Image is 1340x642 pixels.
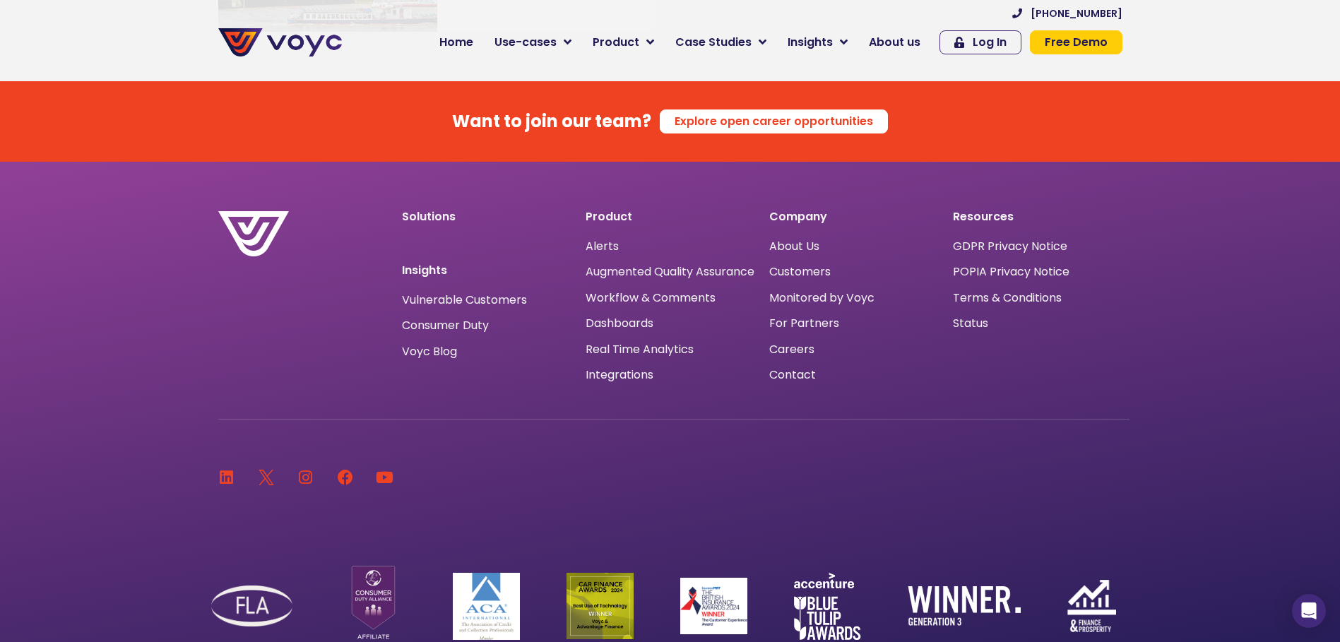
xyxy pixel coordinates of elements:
[1067,580,1116,631] img: finance-and-prosperity
[675,34,752,51] span: Case Studies
[769,211,939,222] p: Company
[218,28,342,57] img: voyc-full-logo
[593,34,639,51] span: Product
[1012,8,1122,18] a: [PHONE_NUMBER]
[439,34,473,51] span: Home
[452,112,651,132] h4: Want to join our team?
[1292,594,1326,628] div: Open Intercom Messenger
[453,573,520,640] img: ACA
[1031,8,1122,18] span: [PHONE_NUMBER]
[484,28,582,57] a: Use-cases
[665,28,777,57] a: Case Studies
[777,28,858,57] a: Insights
[1030,30,1122,54] a: Free Demo
[794,573,861,640] img: accenture-blue-tulip-awards
[429,28,484,57] a: Home
[869,34,920,51] span: About us
[1045,37,1108,48] span: Free Demo
[402,295,527,306] a: Vulnerable Customers
[402,320,489,331] a: Consumer Duty
[660,109,888,133] a: Explore open career opportunities
[586,265,754,278] a: Augmented Quality Assurance
[973,37,1007,48] span: Log In
[567,573,634,639] img: Car Finance Winner logo
[788,34,833,51] span: Insights
[586,211,755,222] p: Product
[939,30,1021,54] a: Log In
[402,208,456,225] a: Solutions
[582,28,665,57] a: Product
[908,586,1021,626] img: winner-generation
[211,585,292,627] img: FLA Logo
[494,34,557,51] span: Use-cases
[858,28,931,57] a: About us
[402,265,571,276] p: Insights
[953,211,1122,222] p: Resources
[675,116,873,127] span: Explore open career opportunities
